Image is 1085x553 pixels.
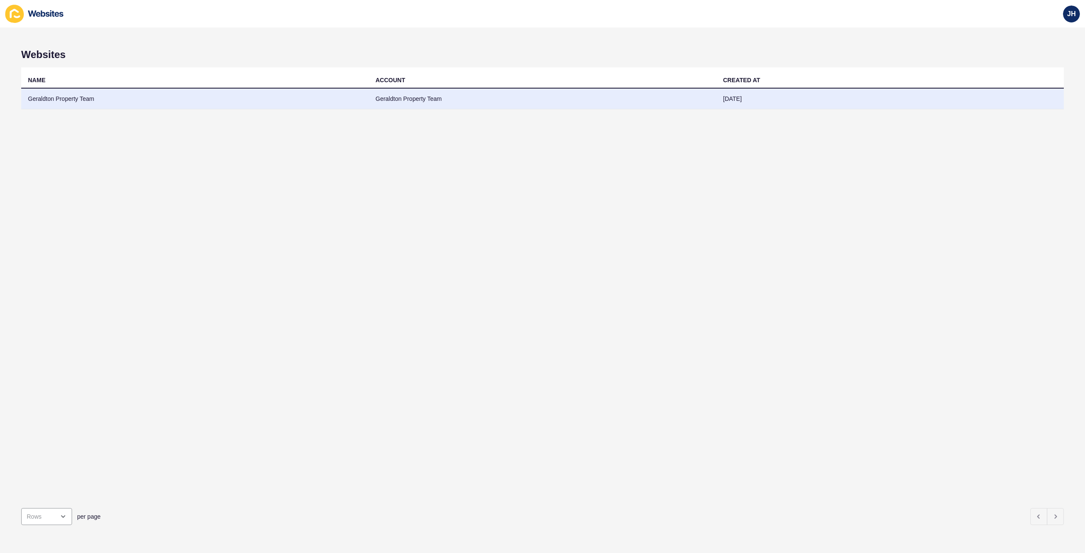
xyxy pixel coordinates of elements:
[28,76,45,84] div: NAME
[1067,10,1076,18] span: JH
[21,508,72,525] div: open menu
[369,89,716,109] td: Geraldton Property Team
[376,76,405,84] div: ACCOUNT
[77,512,100,521] span: per page
[716,89,1064,109] td: [DATE]
[723,76,760,84] div: CREATED AT
[21,49,1064,61] h1: Websites
[21,89,369,109] td: Geraldton Property Team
